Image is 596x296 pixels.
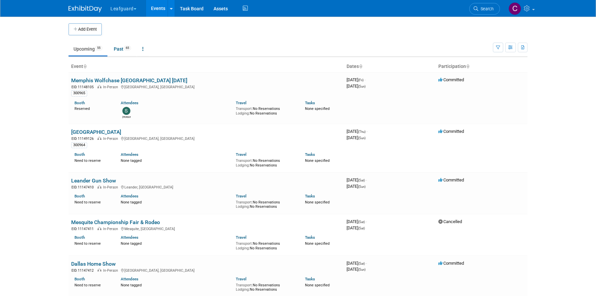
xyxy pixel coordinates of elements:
span: - [366,177,367,182]
div: No Reservations No Reservations [236,199,295,209]
span: EID: 11149126 [72,137,96,141]
span: [DATE] [347,177,367,182]
span: In-Person [103,137,120,141]
a: Memphis Wolfchase [GEOGRAPHIC_DATA] [DATE] [71,77,187,84]
span: 55 [95,46,102,51]
a: Attendees [121,194,138,198]
a: Attendees [121,152,138,157]
span: EID: 11147411 [72,227,96,231]
span: In-Person [103,268,120,273]
div: No Reservations No Reservations [236,157,295,167]
img: Stephanie Luke [122,107,130,115]
a: Search [469,3,500,15]
a: Tasks [305,101,315,105]
a: Sort by Start Date [359,64,362,69]
a: Tasks [305,235,315,240]
a: Booth [74,194,85,198]
span: - [367,129,368,134]
div: None tagged [121,157,231,163]
img: In-Person Event [97,227,101,230]
span: (Sat) [358,178,365,182]
span: (Sat) [358,220,365,224]
span: Lodging: [236,287,250,292]
a: Tasks [305,194,315,198]
a: Mesquite Championship Fair & Rodeo [71,219,160,225]
a: Upcoming55 [69,43,107,55]
span: Lodging: [236,163,250,167]
a: Attendees [121,101,138,105]
img: In-Person Event [97,185,101,188]
a: Travel [236,101,246,105]
span: [DATE] [347,225,365,230]
span: In-Person [103,185,120,189]
span: Cancelled [438,219,462,224]
span: (Sat) [358,262,365,265]
img: Clayton Stackpole [509,2,521,15]
span: (Thu) [358,130,366,134]
img: In-Person Event [97,85,101,88]
a: Booth [74,152,85,157]
a: Sort by Event Name [83,64,86,69]
div: Need to reserve [74,157,111,163]
span: - [366,219,367,224]
span: None specified [305,158,330,163]
span: [DATE] [347,219,367,224]
a: Tasks [305,277,315,281]
a: Booth [74,277,85,281]
span: Transport: [236,283,253,287]
th: Dates [344,61,436,72]
div: None tagged [121,282,231,288]
span: None specified [305,283,330,287]
div: No Reservations No Reservations [236,105,295,116]
div: 300964 [71,142,87,148]
span: - [366,261,367,266]
div: [GEOGRAPHIC_DATA], [GEOGRAPHIC_DATA] [71,136,341,141]
a: Past65 [109,43,136,55]
div: Need to reserve [74,199,111,205]
span: (Sun) [358,268,366,271]
a: Travel [236,235,246,240]
span: [DATE] [347,184,366,189]
span: Lodging: [236,111,250,116]
span: 65 [124,46,131,51]
a: Booth [74,101,85,105]
span: None specified [305,241,330,246]
span: [DATE] [347,261,367,266]
a: Travel [236,277,246,281]
div: 300965 [71,90,87,96]
a: Travel [236,194,246,198]
span: Transport: [236,200,253,204]
img: ExhibitDay [69,6,102,12]
a: Booth [74,235,85,240]
a: [GEOGRAPHIC_DATA] [71,129,121,135]
span: (Sun) [358,136,366,140]
span: Committed [438,261,464,266]
button: Add Event [69,23,102,35]
span: In-Person [103,227,120,231]
div: No Reservations No Reservations [236,240,295,250]
div: Need to reserve [74,240,111,246]
span: (Fri) [358,78,364,82]
div: Stephanie Luke [122,115,131,119]
a: Attendees [121,277,138,281]
span: Search [478,6,494,11]
a: Sort by Participation Type [466,64,469,69]
span: [DATE] [347,135,366,140]
span: Transport: [236,107,253,111]
span: (Sun) [358,185,366,188]
a: Attendees [121,235,138,240]
a: Leander Gun Show [71,177,116,184]
th: Participation [436,61,527,72]
span: Lodging: [236,204,250,209]
a: Tasks [305,152,315,157]
div: No Reservations No Reservations [236,282,295,292]
div: None tagged [121,199,231,205]
span: Committed [438,129,464,134]
div: Leander, [GEOGRAPHIC_DATA] [71,184,341,190]
a: Travel [236,152,246,157]
div: None tagged [121,240,231,246]
span: Committed [438,77,464,82]
span: EID: 11147410 [72,185,96,189]
span: Committed [438,177,464,182]
span: (Sun) [358,85,366,88]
